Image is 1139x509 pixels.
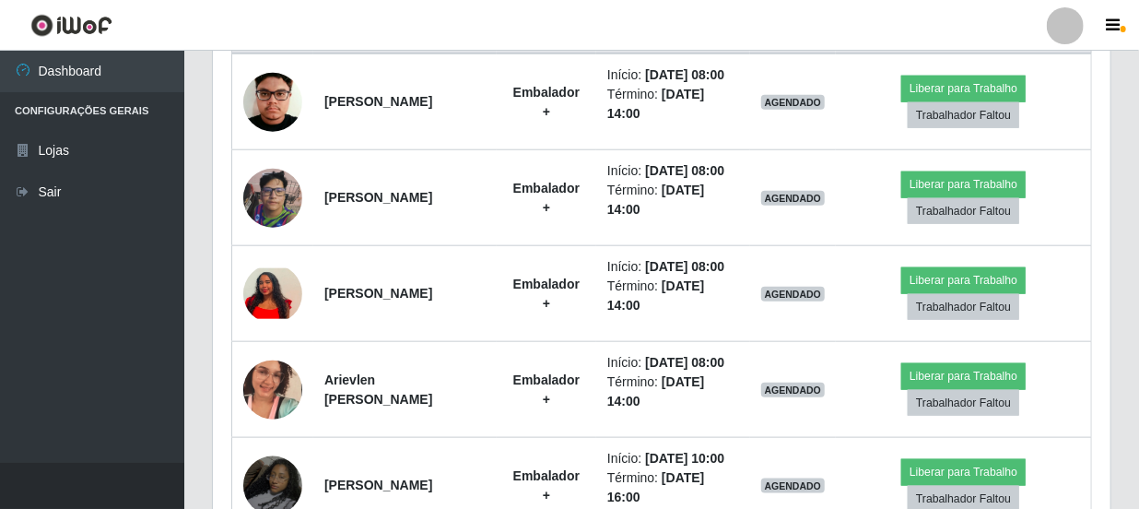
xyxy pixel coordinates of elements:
button: Trabalhador Faltou [908,198,1019,224]
strong: [PERSON_NAME] [324,190,432,205]
button: Trabalhador Faltou [908,390,1019,416]
li: Término: [607,373,739,411]
li: Término: [607,468,739,507]
li: Início: [607,353,739,373]
time: [DATE] 08:00 [645,67,724,82]
span: AGENDADO [761,95,826,110]
button: Liberar para Trabalho [901,267,1026,293]
strong: Embalador + [513,373,580,407]
img: 1756390587594.jpeg [243,337,302,443]
li: Início: [607,449,739,468]
li: Início: [607,161,739,181]
strong: Embalador + [513,277,580,311]
strong: Arievlen [PERSON_NAME] [324,373,432,407]
li: Término: [607,277,739,315]
span: AGENDADO [761,479,826,493]
li: Início: [607,257,739,277]
li: Término: [607,85,739,124]
button: Liberar para Trabalho [901,76,1026,101]
strong: Embalador + [513,85,580,119]
strong: [PERSON_NAME] [324,94,432,109]
time: [DATE] 08:00 [645,355,724,370]
time: [DATE] 08:00 [645,163,724,178]
span: AGENDADO [761,383,826,397]
button: Trabalhador Faltou [908,294,1019,320]
img: 1755711663440.jpeg [243,63,302,141]
img: 1756317196739.jpeg [243,268,302,319]
button: Liberar para Trabalho [901,172,1026,197]
button: Liberar para Trabalho [901,459,1026,485]
li: Início: [607,65,739,85]
strong: [PERSON_NAME] [324,286,432,301]
span: AGENDADO [761,287,826,302]
strong: Embalador + [513,468,580,503]
time: [DATE] 08:00 [645,259,724,274]
button: Liberar para Trabalho [901,363,1026,389]
span: AGENDADO [761,191,826,206]
img: 1756131999333.jpeg [243,167,302,230]
li: Término: [607,181,739,219]
button: Trabalhador Faltou [908,102,1019,128]
strong: Embalador + [513,181,580,215]
strong: [PERSON_NAME] [324,478,432,492]
img: CoreUI Logo [30,14,112,37]
time: [DATE] 10:00 [645,451,724,466]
